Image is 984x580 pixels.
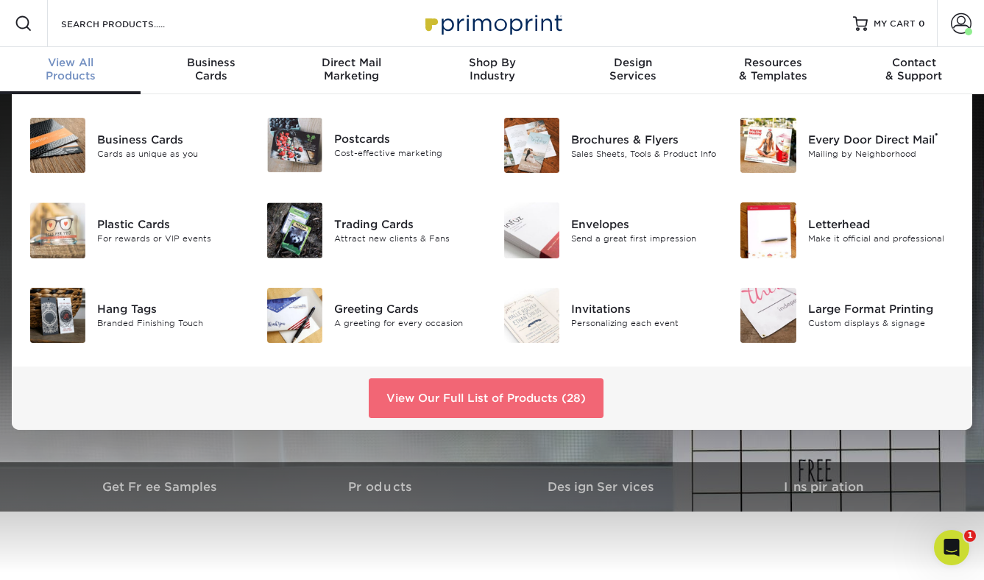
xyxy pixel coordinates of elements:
div: Custom displays & signage [808,317,955,330]
div: Invitations [571,301,718,317]
img: Envelopes [504,202,559,258]
a: Trading Cards Trading Cards Attract new clients & Fans [266,197,481,264]
a: Plastic Cards Plastic Cards For rewards or VIP events [29,197,244,264]
span: Contact [843,56,984,69]
a: Letterhead Letterhead Make it official and professional [740,197,955,264]
div: A greeting for every occasion [334,317,481,330]
a: Invitations Invitations Personalizing each event [503,282,718,349]
img: Every Door Direct Mail [740,118,796,173]
a: Every Door Direct Mail Every Door Direct Mail® Mailing by Neighborhood [740,112,955,179]
img: Invitations [504,288,559,343]
img: Primoprint [419,7,566,39]
div: Greeting Cards [334,301,481,317]
div: Industry [422,56,562,82]
div: Trading Cards [334,216,481,233]
div: & Support [843,56,984,82]
div: Services [562,56,703,82]
img: Hang Tags [30,288,85,343]
img: Postcards [267,118,322,172]
a: Brochures & Flyers Brochures & Flyers Sales Sheets, Tools & Product Info [503,112,718,179]
div: Mailing by Neighborhood [808,147,955,160]
div: Brochures & Flyers [571,131,718,147]
div: Attract new clients & Fans [334,233,481,245]
img: Plastic Cards [30,202,85,258]
a: Direct MailMarketing [281,47,422,94]
img: Brochures & Flyers [504,118,559,173]
div: Letterhead [808,216,955,233]
span: MY CART [874,18,916,30]
span: Business [141,56,281,69]
span: Shop By [422,56,562,69]
div: Cost-effective marketing [334,147,481,160]
div: & Templates [703,56,843,82]
a: Postcards Postcards Cost-effective marketing [266,112,481,178]
div: For rewards or VIP events [97,233,244,245]
a: Resources& Templates [703,47,843,94]
div: Envelopes [571,216,718,233]
span: 1 [964,530,976,542]
div: Send a great first impression [571,233,718,245]
a: Greeting Cards Greeting Cards A greeting for every occasion [266,282,481,349]
a: Business Cards Business Cards Cards as unique as you [29,112,244,179]
div: Sales Sheets, Tools & Product Info [571,147,718,160]
div: Personalizing each event [571,317,718,330]
a: Hang Tags Hang Tags Branded Finishing Touch [29,282,244,349]
div: Marketing [281,56,422,82]
div: Large Format Printing [808,301,955,317]
div: Cards [141,56,281,82]
span: Design [562,56,703,69]
div: Every Door Direct Mail [808,131,955,147]
div: Make it official and professional [808,233,955,245]
input: SEARCH PRODUCTS..... [60,15,203,32]
span: 0 [918,18,925,29]
span: Direct Mail [281,56,422,69]
span: Resources [703,56,843,69]
a: Envelopes Envelopes Send a great first impression [503,197,718,264]
img: Letterhead [740,202,796,258]
img: Greeting Cards [267,288,322,343]
img: Large Format Printing [740,288,796,343]
a: BusinessCards [141,47,281,94]
div: Plastic Cards [97,216,244,233]
a: View Our Full List of Products (28) [369,378,604,418]
iframe: Intercom live chat [934,530,969,565]
div: Postcards [334,131,481,147]
sup: ® [935,131,938,141]
a: Large Format Printing Large Format Printing Custom displays & signage [740,282,955,349]
div: Hang Tags [97,301,244,317]
a: DesignServices [562,47,703,94]
div: Business Cards [97,131,244,147]
a: Contact& Support [843,47,984,94]
div: Branded Finishing Touch [97,317,244,330]
img: Business Cards [30,118,85,173]
div: Cards as unique as you [97,147,244,160]
img: Trading Cards [267,202,322,258]
a: Shop ByIndustry [422,47,562,94]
